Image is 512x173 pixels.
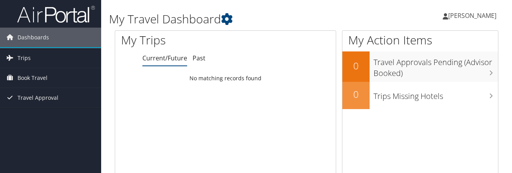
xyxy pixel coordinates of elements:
a: 0Trips Missing Hotels [342,82,498,109]
span: Trips [18,48,31,68]
a: Past [193,54,205,62]
h3: Travel Approvals Pending (Advisor Booked) [373,53,498,79]
span: Book Travel [18,68,47,88]
td: No matching records found [115,71,336,85]
span: [PERSON_NAME] [448,11,496,20]
span: Travel Approval [18,88,58,108]
h1: My Trips [121,32,238,48]
h2: 0 [342,88,370,101]
h3: Trips Missing Hotels [373,87,498,102]
h2: 0 [342,59,370,72]
img: airportal-logo.png [17,5,95,23]
h1: My Travel Dashboard [109,11,372,27]
span: Dashboards [18,28,49,47]
a: 0Travel Approvals Pending (Advisor Booked) [342,51,498,81]
a: Current/Future [142,54,187,62]
h1: My Action Items [342,32,498,48]
a: [PERSON_NAME] [443,4,504,27]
